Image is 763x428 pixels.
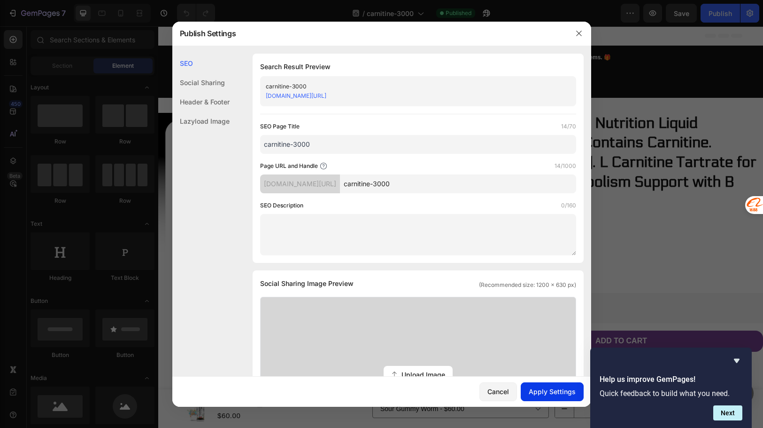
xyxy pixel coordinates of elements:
[260,201,303,210] label: SEO Description
[260,122,300,131] label: SEO Page Title
[600,389,742,398] p: Quick feedback to build what you need.
[58,369,208,383] h1: [PERSON_NAME] Nutrition Liquid Carnitine 3000 Contains Carnitine. [MEDICAL_DATA]. L Carnitine Tar...
[731,355,742,366] button: Hide survey
[479,281,576,289] span: (Recommended size: 1200 x 630 px)
[314,270,397,293] button: Kaching Bundles
[340,174,576,193] input: Handle
[323,221,417,231] span: IMPROVED RECOVERY*
[397,373,416,391] button: decrement
[260,161,318,171] label: Page URL and Handle
[401,370,445,380] span: Upload Image
[340,276,389,286] div: Kaching Bundles
[266,82,555,91] div: carnitine-3000
[152,28,453,34] span: 💪 Be the Big Man and take charge of your workouts. 🏋️‍♂️ Get a FREE Liquid Pump with any order of...
[58,383,208,396] div: $60.00
[172,21,567,46] div: Publish Settings
[321,276,332,287] img: KachingBundles.png
[521,382,584,401] button: Apply Settings
[465,373,484,391] button: increment
[479,382,517,401] button: Cancel
[561,201,576,210] label: 0/160
[323,197,408,207] span: ENHANCED ENERGY*
[437,308,489,322] div: ADD TO CART
[561,122,576,131] label: 14/70
[260,61,576,72] h1: Search Result Preview
[172,54,230,73] div: SEO
[172,73,230,92] div: Social Sharing
[172,92,230,111] div: Header & Footer
[713,405,742,420] button: Next question
[260,174,340,193] div: [DOMAIN_NAME][URL]
[547,369,567,396] p: BUY NOW
[310,87,605,186] h1: [PERSON_NAME] Nutrition Liquid Carnitine 3000 Contains Carnitine. [MEDICAL_DATA]. L Carnitine Tar...
[323,245,421,255] span: METABOLIC OPTIMIZER*
[310,304,605,325] button: ADD TO CART
[529,387,576,396] div: Apply Settings
[260,47,345,68] img: gempages_514502434173748208-913886ad-2810-475d-90bb-db02f6377833.png
[555,161,576,171] label: 14/1000
[266,92,326,99] a: [DOMAIN_NAME][URL]
[260,278,354,289] span: Social Sharing Image Preview
[172,111,230,131] div: Lazyload Image
[416,373,465,391] input: quantity
[600,374,742,385] h2: Help us improve GemPages!
[487,387,509,396] div: Cancel
[536,365,578,400] a: BUY NOW
[260,135,576,154] input: Title
[600,355,742,420] div: Help us improve GemPages!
